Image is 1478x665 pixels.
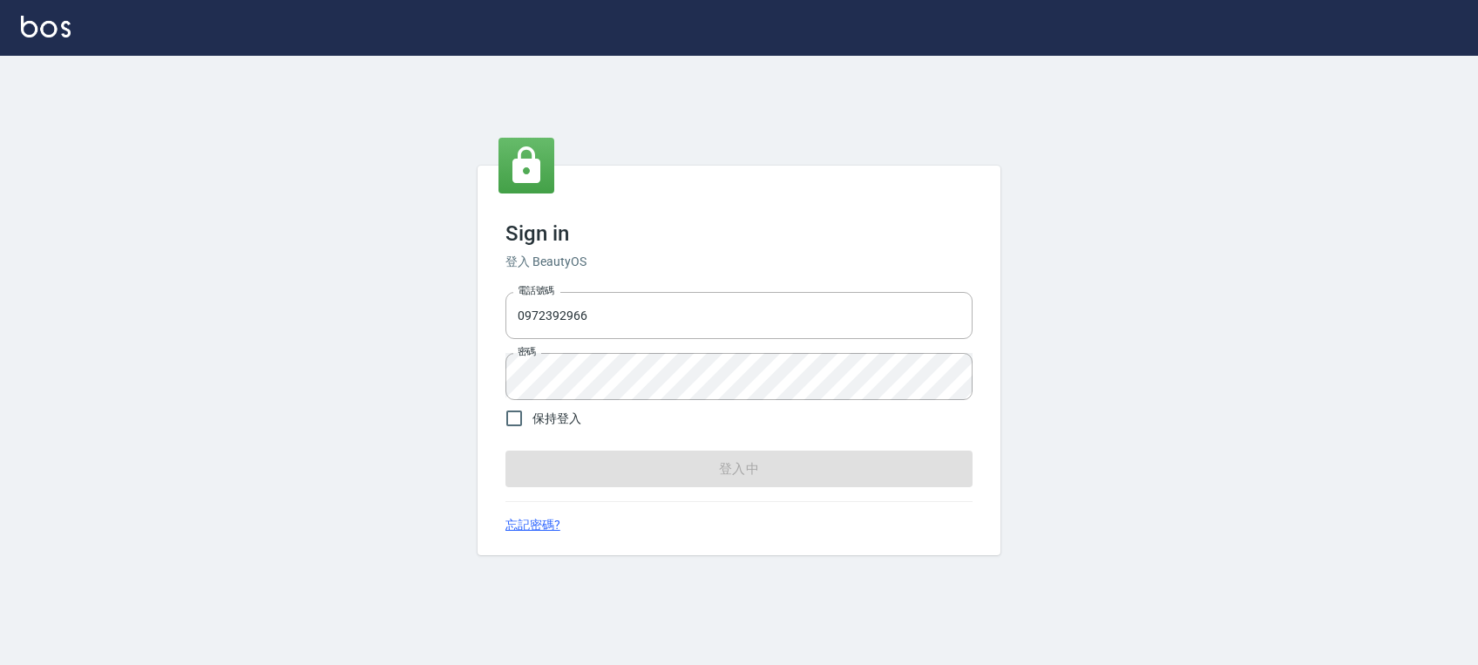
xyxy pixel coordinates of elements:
h3: Sign in [505,221,973,246]
a: 忘記密碼? [505,516,560,534]
label: 電話號碼 [518,284,554,297]
label: 密碼 [518,345,536,358]
img: Logo [21,16,71,37]
span: 保持登入 [532,410,581,428]
h6: 登入 BeautyOS [505,253,973,271]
